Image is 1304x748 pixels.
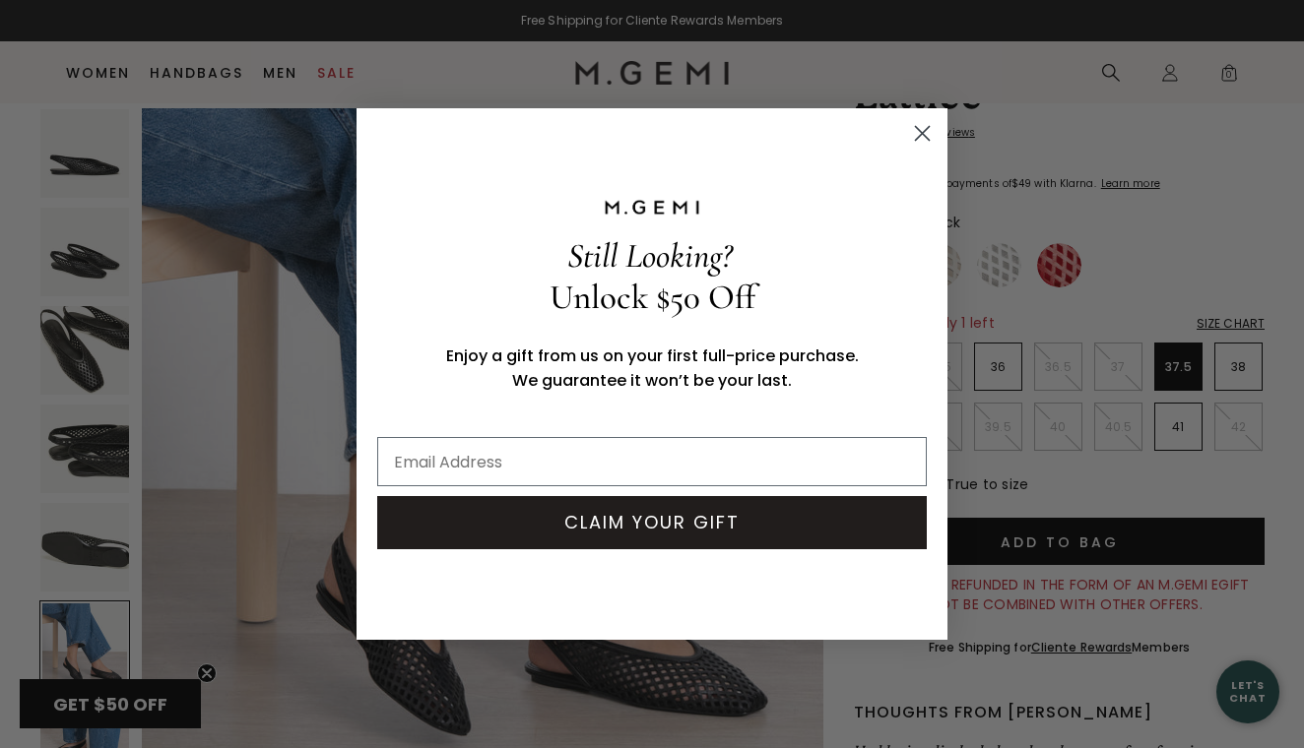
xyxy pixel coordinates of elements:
span: Enjoy a gift from us on your first full-price purchase. We guarantee it won’t be your last. [446,344,859,392]
span: Still Looking? [567,235,732,277]
img: M.GEMI [603,199,701,217]
input: Email Address [377,437,927,486]
button: Close dialog [905,116,940,151]
span: Unlock $50 Off [550,277,755,318]
button: CLAIM YOUR GIFT [377,496,927,549]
